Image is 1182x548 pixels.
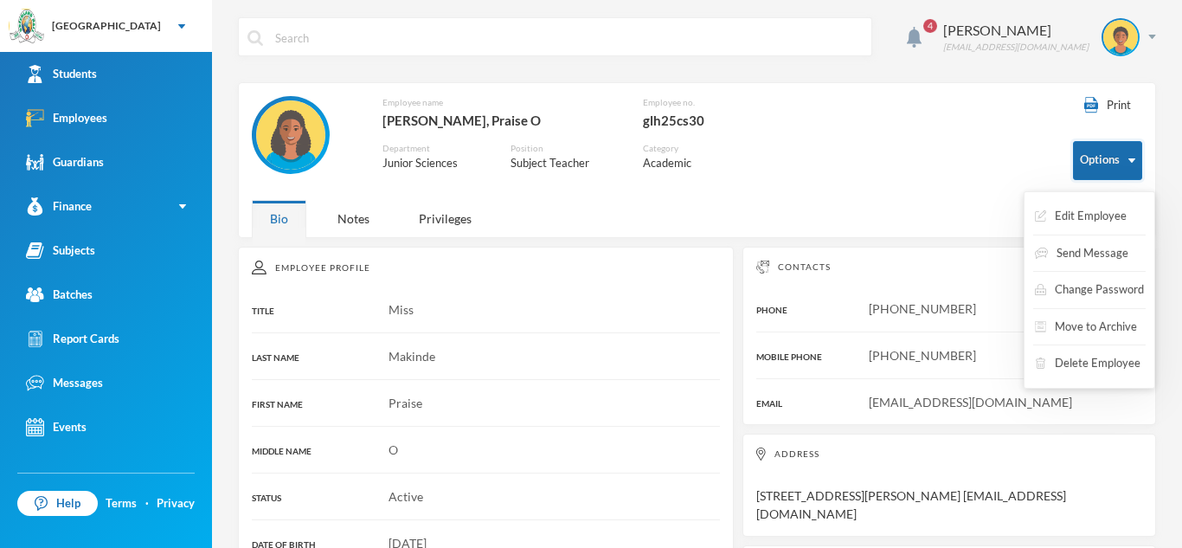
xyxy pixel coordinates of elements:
[52,18,161,34] div: [GEOGRAPHIC_DATA]
[1103,20,1138,55] img: STUDENT
[1073,141,1142,180] button: Options
[511,155,616,172] div: Subject Teacher
[106,495,137,513] a: Terms
[26,418,87,436] div: Events
[943,41,1089,54] div: [EMAIL_ADDRESS][DOMAIN_NAME]
[26,65,97,83] div: Students
[247,30,263,46] img: search
[382,142,485,155] div: Department
[382,155,485,172] div: Junior Sciences
[273,18,863,57] input: Search
[1033,201,1128,232] button: Edit Employee
[26,242,95,260] div: Subjects
[26,109,107,127] div: Employees
[252,200,306,237] div: Bio
[26,286,93,304] div: Batches
[17,491,98,517] a: Help
[511,142,616,155] div: Position
[643,96,771,109] div: Employee no.
[145,495,149,513] div: ·
[10,10,44,44] img: logo
[1033,238,1130,269] button: Send Message
[157,495,195,513] a: Privacy
[1073,96,1142,115] button: Print
[389,489,423,504] span: Active
[382,96,616,109] div: Employee name
[26,330,119,348] div: Report Cards
[742,434,1156,537] div: [STREET_ADDRESS][PERSON_NAME] [EMAIL_ADDRESS][DOMAIN_NAME]
[756,448,1142,461] div: Address
[869,348,976,363] span: [PHONE_NUMBER]
[1033,348,1142,379] button: Delete Employee
[26,197,92,216] div: Finance
[389,396,422,410] span: Praise
[389,349,435,364] span: Makinde
[26,374,103,392] div: Messages
[401,200,490,237] div: Privileges
[756,261,1142,274] div: Contacts
[943,20,1089,41] div: [PERSON_NAME]
[389,442,398,457] span: O
[643,142,718,155] div: Category
[26,153,104,171] div: Guardians
[1033,274,1146,306] button: Change Password
[643,109,771,132] div: glh25cs30
[869,395,1072,409] span: [EMAIL_ADDRESS][DOMAIN_NAME]
[319,200,388,237] div: Notes
[382,109,616,132] div: [PERSON_NAME], Praise O
[869,301,976,316] span: [PHONE_NUMBER]
[389,302,414,317] span: Miss
[256,100,325,170] img: EMPLOYEE
[923,19,937,33] span: 4
[252,261,720,274] div: Employee Profile
[643,155,718,172] div: Academic
[1033,312,1139,343] button: Move to Archive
